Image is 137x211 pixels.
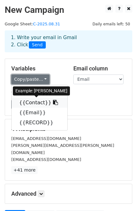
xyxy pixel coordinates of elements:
a: {{RECORD}} [12,118,67,128]
small: Google Sheet: [5,22,60,26]
small: [EMAIL_ADDRESS][DOMAIN_NAME] [11,136,81,141]
h5: Variables [11,65,64,72]
h2: New Campaign [5,5,132,15]
div: 1. Write your email in Gmail 2. Click [6,34,131,49]
span: Daily emails left: 50 [90,21,132,28]
small: [EMAIL_ADDRESS][DOMAIN_NAME] [11,157,81,162]
h5: Email column [73,65,126,72]
span: Send [29,41,46,49]
div: Example: [PERSON_NAME] [13,86,70,95]
a: C-2025.08.31 [33,22,60,26]
div: 聊天小组件 [106,181,137,211]
a: Copy/paste... [11,75,50,84]
a: Daily emails left: 50 [90,22,132,26]
a: +41 more [11,166,38,174]
small: [PERSON_NAME][EMAIL_ADDRESS][PERSON_NAME][DOMAIN_NAME] [11,143,114,155]
iframe: Chat Widget [106,181,137,211]
h5: 44 Recipients [11,126,126,132]
a: {{Email}} [12,108,67,118]
h5: Advanced [11,190,126,197]
a: {{Country}} [12,88,67,98]
a: {{Contact}} [12,98,67,108]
